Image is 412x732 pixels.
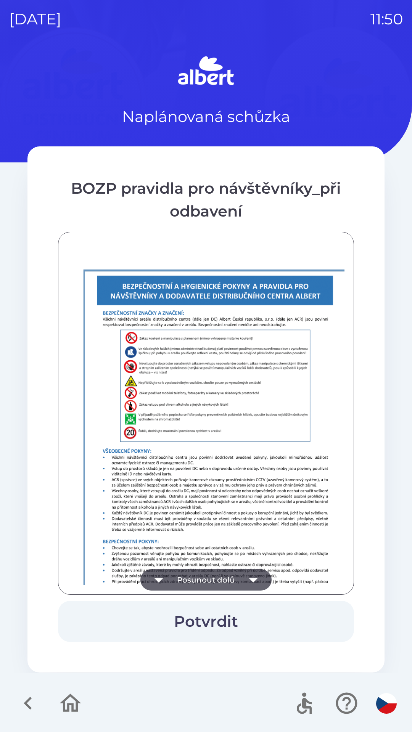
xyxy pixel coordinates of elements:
[122,105,290,128] p: Naplánovaná schůzka
[58,177,354,223] div: BOZP pravidla pro návštěvníky_při odbavení
[370,8,403,30] p: 11:50
[9,8,61,30] p: [DATE]
[376,693,397,714] img: cs flag
[140,569,272,591] button: Posunout dolů
[27,53,385,90] img: Logo
[68,257,364,675] img: L1gpa5zfQioBGF9uKmzFAIKAYWAQkAhoBBQCCgEFAIbEgGVIGzI26ouSiGgEFAIKAQUAgoBhYBCQCGwPgRUgrA+3NRZCgGFgE...
[58,601,354,642] button: Potvrdit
